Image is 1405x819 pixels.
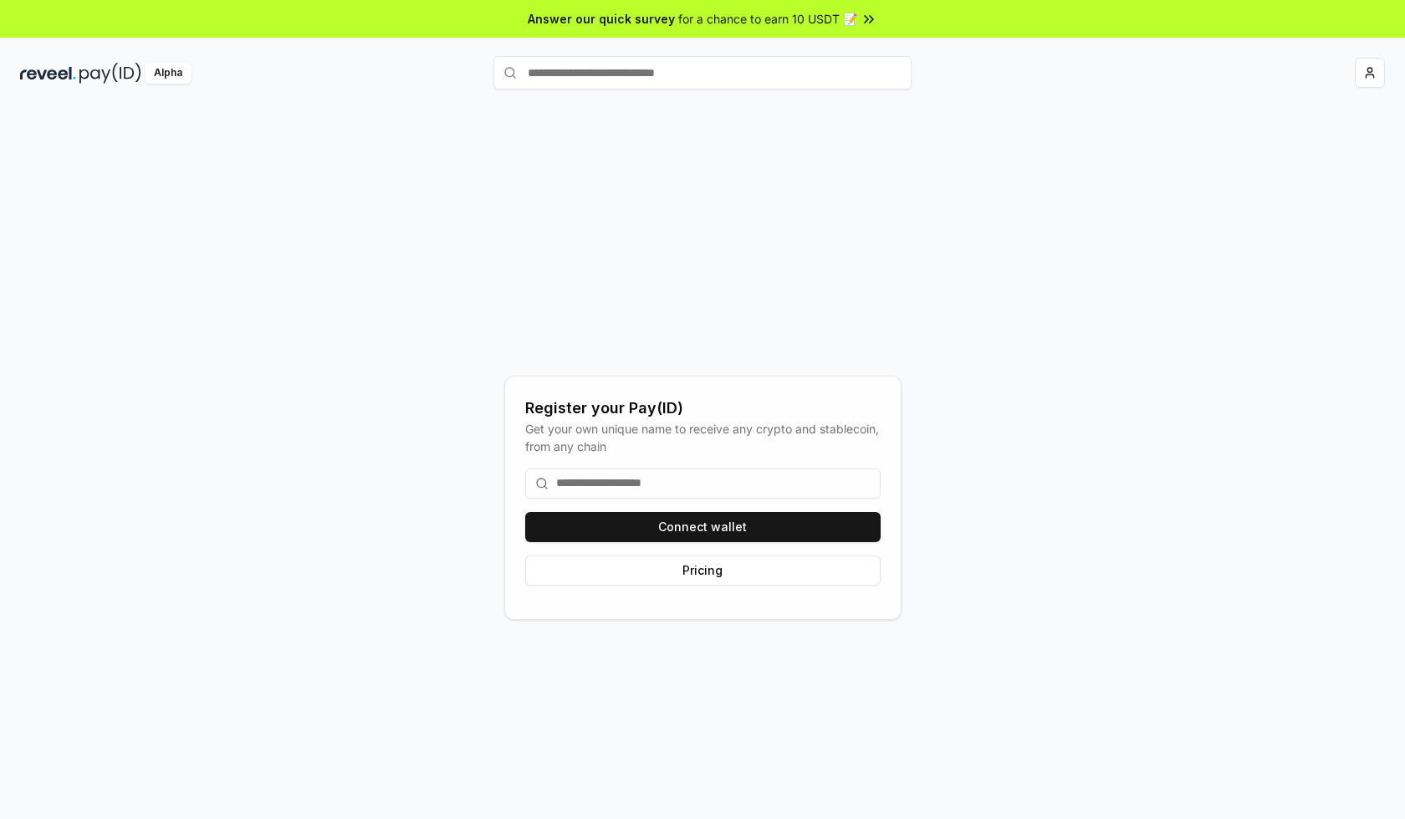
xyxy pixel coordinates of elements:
[528,10,675,28] span: Answer our quick survey
[525,420,881,455] div: Get your own unique name to receive any crypto and stablecoin, from any chain
[525,397,881,420] div: Register your Pay(ID)
[525,555,881,586] button: Pricing
[20,63,76,84] img: reveel_dark
[79,63,141,84] img: pay_id
[678,10,857,28] span: for a chance to earn 10 USDT 📝
[145,63,192,84] div: Alpha
[525,512,881,542] button: Connect wallet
